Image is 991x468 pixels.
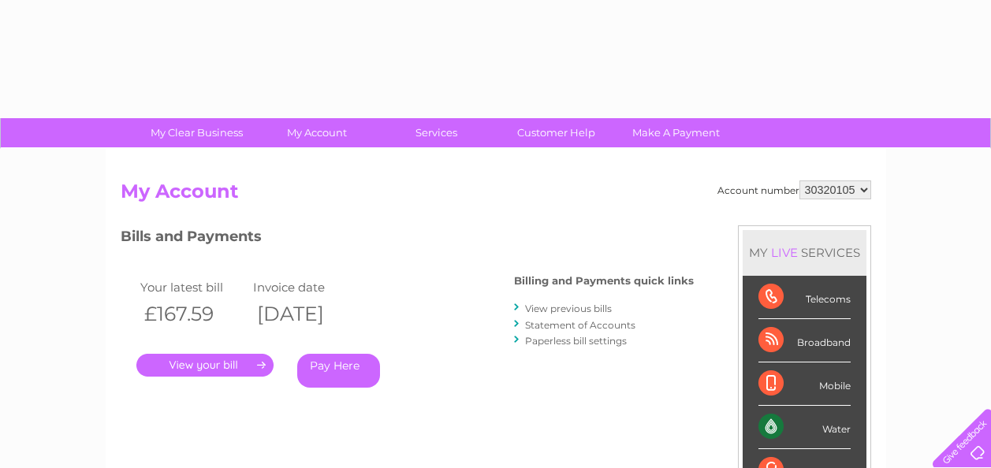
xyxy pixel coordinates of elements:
a: Customer Help [491,118,621,147]
div: Telecoms [758,276,851,319]
a: Paperless bill settings [525,335,627,347]
div: Mobile [758,362,851,406]
th: [DATE] [249,298,363,330]
div: Water [758,406,851,449]
div: LIVE [768,245,801,260]
h2: My Account [121,180,871,210]
div: Broadband [758,319,851,362]
th: £167.59 [136,298,250,330]
a: My Account [251,118,382,147]
h3: Bills and Payments [121,225,694,253]
a: Services [371,118,501,147]
a: Statement of Accounts [525,319,635,331]
div: MY SERVICES [743,230,866,275]
td: Invoice date [249,277,363,298]
a: . [136,354,274,377]
a: Make A Payment [611,118,741,147]
td: Your latest bill [136,277,250,298]
a: My Clear Business [132,118,262,147]
a: Pay Here [297,354,380,388]
div: Account number [717,180,871,199]
a: View previous bills [525,303,612,314]
h4: Billing and Payments quick links [514,275,694,287]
